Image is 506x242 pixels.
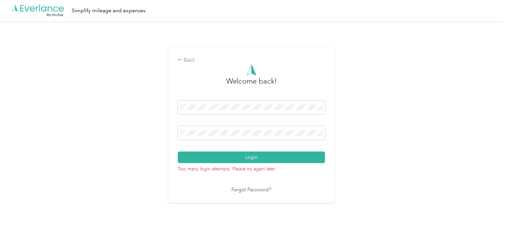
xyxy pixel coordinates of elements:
[178,56,325,64] div: Back
[178,151,325,163] button: Login
[226,76,277,93] h3: greeting
[231,186,271,194] a: Forgot Password?
[72,7,146,15] div: Simplify mileage and expenses
[178,163,325,172] p: Too many login attempts. Please try again later.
